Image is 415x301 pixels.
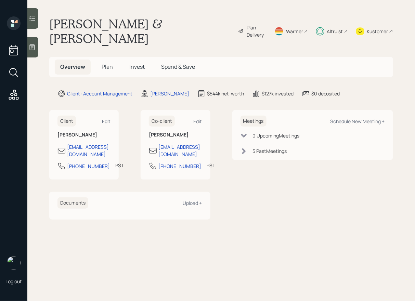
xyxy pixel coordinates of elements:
[247,24,266,38] div: Plan Delivery
[67,162,110,170] div: [PHONE_NUMBER]
[183,200,202,206] div: Upload +
[149,116,175,127] h6: Co-client
[286,28,303,35] div: Warmer
[57,116,76,127] h6: Client
[158,162,201,170] div: [PHONE_NUMBER]
[115,162,124,169] div: PST
[57,197,88,209] h6: Documents
[367,28,388,35] div: Kustomer
[241,116,267,127] h6: Meetings
[253,147,287,155] div: 5 Past Meeting s
[253,132,300,139] div: 0 Upcoming Meeting s
[327,28,343,35] div: Altruist
[67,143,111,158] div: [EMAIL_ADDRESS][DOMAIN_NAME]
[49,16,233,46] h1: [PERSON_NAME] & [PERSON_NAME]
[150,90,189,97] div: [PERSON_NAME]
[207,90,244,97] div: $544k net-worth
[330,118,385,125] div: Schedule New Meeting +
[149,132,202,138] h6: [PERSON_NAME]
[57,132,111,138] h6: [PERSON_NAME]
[207,162,215,169] div: PST
[5,278,22,285] div: Log out
[262,90,294,97] div: $127k invested
[161,63,195,70] span: Spend & Save
[60,63,85,70] span: Overview
[311,90,340,97] div: $0 deposited
[7,256,21,270] img: hunter_neumayer.jpg
[129,63,145,70] span: Invest
[67,90,132,97] div: Client · Account Management
[194,118,202,125] div: Edit
[102,118,111,125] div: Edit
[102,63,113,70] span: Plan
[158,143,202,158] div: [EMAIL_ADDRESS][DOMAIN_NAME]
